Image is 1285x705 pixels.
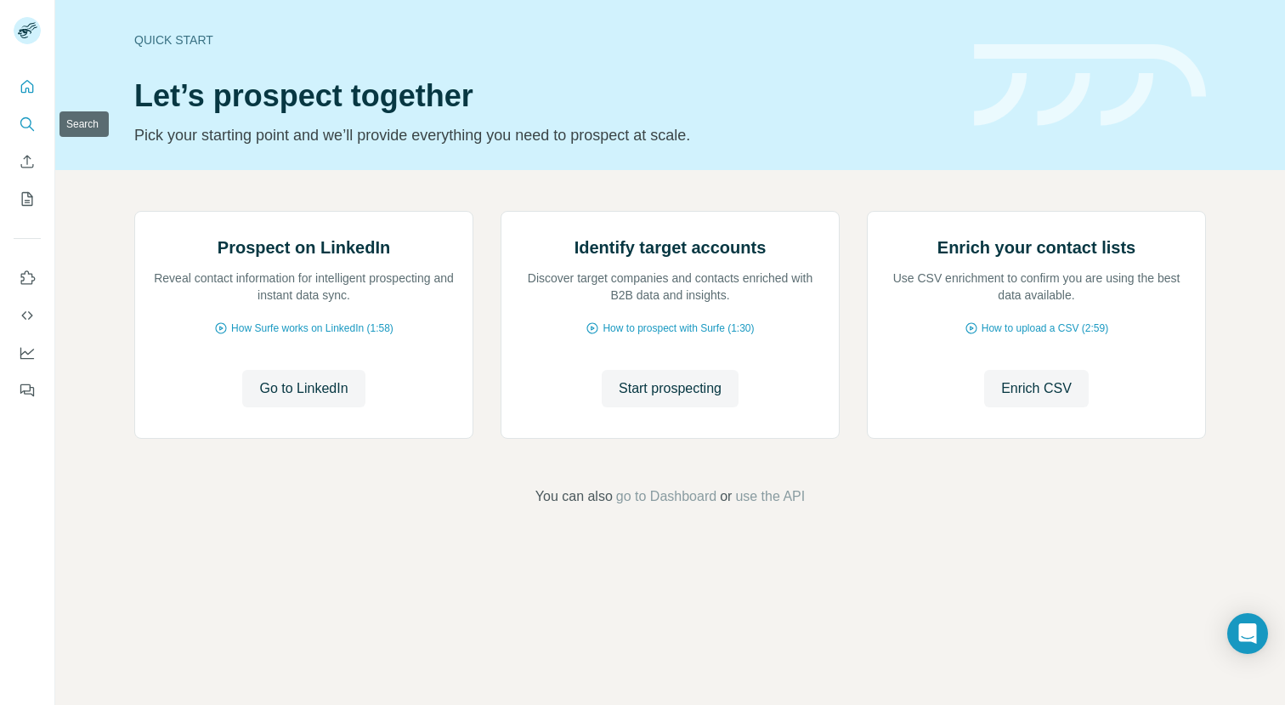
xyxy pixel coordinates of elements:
[14,109,41,139] button: Search
[885,270,1188,304] p: Use CSV enrichment to confirm you are using the best data available.
[231,321,393,336] span: How Surfe works on LinkedIn (1:58)
[134,123,954,147] p: Pick your starting point and we’ll provide everything you need to prospect at scale.
[720,486,732,507] span: or
[535,486,613,507] span: You can also
[616,486,716,507] button: go to Dashboard
[735,486,805,507] button: use the API
[242,370,365,407] button: Go to LinkedIn
[1227,613,1268,654] div: Open Intercom Messenger
[603,321,754,336] span: How to prospect with Surfe (1:30)
[14,71,41,102] button: Quick start
[14,300,41,331] button: Use Surfe API
[518,270,822,304] p: Discover target companies and contacts enriched with B2B data and insights.
[984,370,1089,407] button: Enrich CSV
[575,236,767,259] h2: Identify target accounts
[14,184,41,214] button: My lists
[14,146,41,177] button: Enrich CSV
[259,378,348,399] span: Go to LinkedIn
[619,378,722,399] span: Start prospecting
[14,375,41,406] button: Feedback
[134,31,954,48] div: Quick start
[1001,378,1072,399] span: Enrich CSV
[14,263,41,293] button: Use Surfe on LinkedIn
[982,321,1108,336] span: How to upload a CSV (2:59)
[974,44,1206,127] img: banner
[152,270,456,304] p: Reveal contact information for intelligent prospecting and instant data sync.
[218,236,390,259] h2: Prospect on LinkedIn
[937,236,1135,259] h2: Enrich your contact lists
[134,79,954,113] h1: Let’s prospect together
[14,338,41,368] button: Dashboard
[602,370,739,407] button: Start prospecting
